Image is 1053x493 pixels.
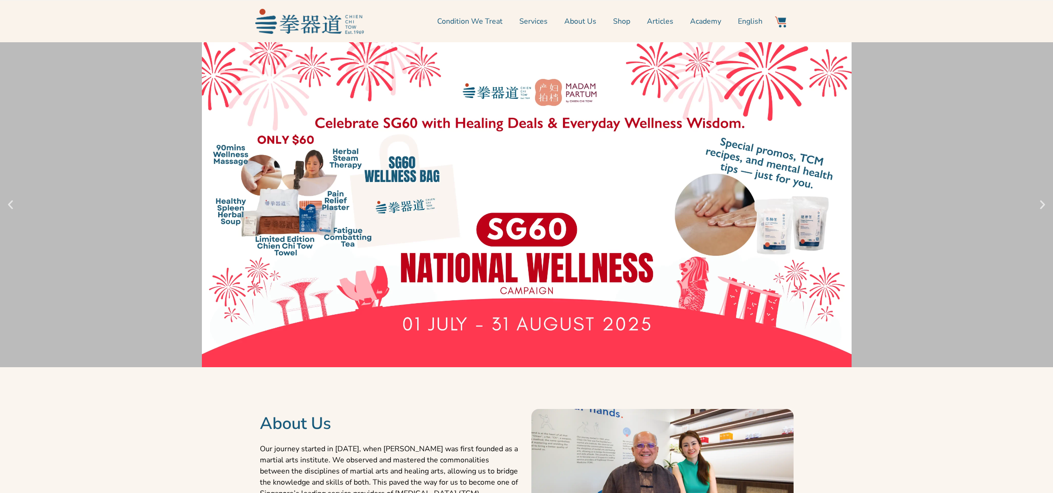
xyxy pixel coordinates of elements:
div: Next slide [1037,199,1048,211]
a: About Us [564,10,596,33]
a: English [738,10,762,33]
nav: Menu [368,10,763,33]
div: Previous slide [5,199,16,211]
a: Academy [690,10,721,33]
a: Shop [613,10,630,33]
span: English [738,16,762,27]
h2: About Us [260,414,522,434]
a: Services [519,10,548,33]
a: Articles [647,10,673,33]
a: Condition We Treat [437,10,503,33]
